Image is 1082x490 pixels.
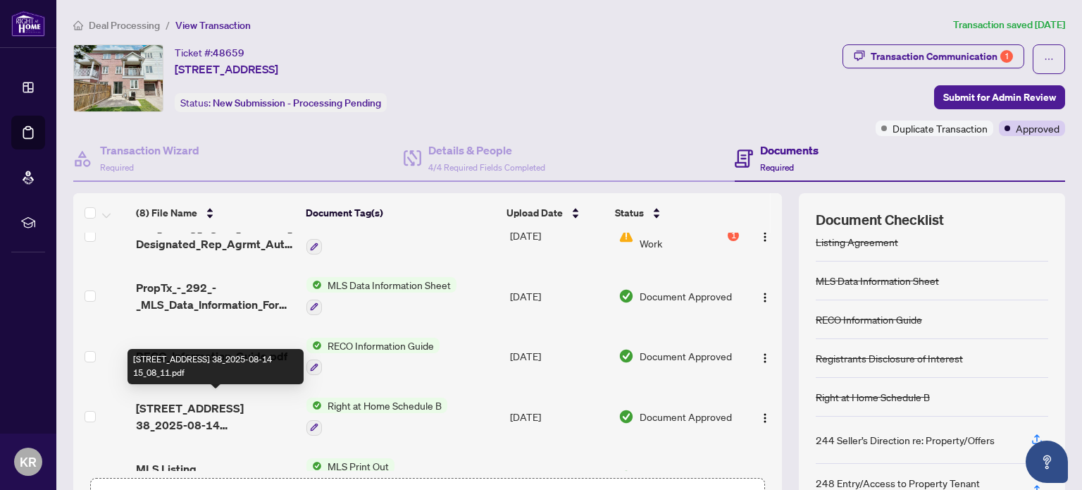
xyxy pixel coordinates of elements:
img: Logo [759,412,771,424]
button: Logo [754,285,776,307]
th: Document Tag(s) [300,193,501,233]
td: [DATE] [504,326,613,387]
h4: Transaction Wizard [100,142,199,159]
span: Document Approved [640,348,732,364]
span: RECO_Information_Guide.pdf [136,348,287,365]
img: Logo [759,292,771,303]
div: 1 [728,230,739,241]
span: home [73,20,83,30]
th: Status [609,193,740,233]
span: Deal Processing [89,19,160,32]
button: Transaction Communication1 [842,44,1024,68]
td: [DATE] [504,386,613,447]
article: Transaction saved [DATE] [953,17,1065,33]
h4: Documents [760,142,819,159]
span: Document Approved [640,409,732,424]
span: [STREET_ADDRESS] 38_2025-08-14 15_08_11.pdf [136,400,295,434]
div: Listing Agreement [816,234,898,250]
img: Document Status [618,409,634,424]
h4: Details & People [428,142,545,159]
span: ellipsis [1044,54,1054,64]
img: Status Icon [306,277,322,293]
span: Approved [1016,121,1059,136]
span: Submit for Admin Review [943,86,1056,109]
img: Document Status [618,348,634,364]
div: MLS Data Information Sheet [816,273,939,288]
div: RECO Information Guide [816,312,922,327]
img: Status Icon [306,338,322,353]
div: Ticket #: [175,44,244,61]
span: [STREET_ADDRESS] [175,61,278,78]
th: (8) File Name [130,193,300,233]
button: Submit for Admin Review [934,85,1065,109]
li: / [166,17,170,33]
div: Registrants Disclosure of Interest [816,350,963,366]
span: Right at Home Schedule B [322,398,447,413]
span: Duplicate Transaction [893,121,988,136]
img: Status Icon [306,458,322,474]
img: Document Status [618,228,634,243]
button: Logo [754,405,776,428]
span: MLS Print Out [322,458,394,474]
span: View Transaction [175,19,251,32]
div: Transaction Communication [871,45,1013,68]
button: Status IconListing Agreement [306,216,416,255]
img: Status Icon [306,398,322,413]
button: Open asap [1026,441,1068,483]
div: 1 [1000,50,1013,63]
span: New Submission - Processing Pending [213,97,381,109]
img: Document Status [618,288,634,304]
span: 48659 [213,47,244,59]
img: Logo [759,353,771,364]
button: Logo [754,466,776,489]
span: Status [615,205,644,221]
span: Upload Date [506,205,563,221]
span: 4/4 Required Fields Completed [428,162,545,173]
div: 244 Seller’s Direction re: Property/Offers [816,432,995,448]
td: [DATE] [504,266,613,326]
button: Status IconRECO Information Guide [306,338,440,376]
img: Logo [759,231,771,243]
span: (8) File Name [136,205,197,221]
img: logo [11,11,45,37]
button: Logo [754,224,776,247]
th: Upload Date [501,193,609,233]
div: [STREET_ADDRESS] 38_2025-08-14 15_08_11.pdf [128,349,304,384]
span: Required [760,162,794,173]
div: Status: [175,93,387,112]
span: 272_Listing_Agrmt_Landlord_Designated_Rep_Agrmt_Auth_to_Offer_for_Lease_-_PropTx-[PERSON_NAME].pdf [136,219,295,252]
span: MLS Data Information Sheet [322,277,456,293]
span: Document Approved [640,288,732,304]
span: PropTx_-_292_-_MLS_Data_Information_Form_-_Condo_Co-op_Co-Ownership_Time_Share_-_Lease_Sub-Lease.pdf [136,279,295,313]
span: Required [100,162,134,173]
button: Logo [754,345,776,367]
td: [DATE] [504,205,613,266]
span: Document Needs Work [640,220,725,251]
span: RECO Information Guide [322,338,440,353]
span: Document Checklist [816,210,944,230]
span: KR [20,452,37,472]
div: Right at Home Schedule B [816,389,930,405]
img: Document Status [618,470,634,485]
button: Status IconMLS Data Information Sheet [306,277,456,315]
span: Document Approved [640,470,732,485]
img: IMG-W12245837_1.jpg [74,45,163,111]
button: Status IconRight at Home Schedule B [306,398,447,436]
